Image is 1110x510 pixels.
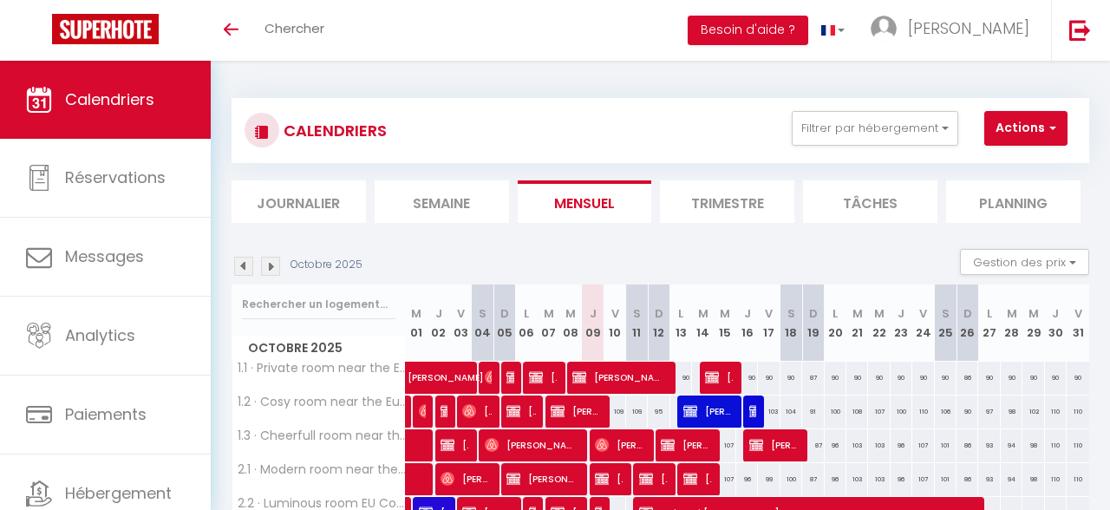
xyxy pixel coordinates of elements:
div: 106 [935,396,957,428]
abbr: J [744,305,751,322]
th: 12 [648,284,669,362]
abbr: D [809,305,818,322]
abbr: D [500,305,509,322]
div: 94 [1001,463,1022,495]
span: [PERSON_NAME] [506,361,513,394]
li: Mensuel [518,180,652,223]
span: [PERSON_NAME] [683,395,734,428]
div: 103 [846,429,868,461]
div: 95 [648,396,669,428]
li: Planning [946,180,1081,223]
abbr: M [1007,305,1017,322]
div: 87 [802,362,824,394]
div: 90 [1067,362,1089,394]
th: 16 [736,284,758,362]
span: [PERSON_NAME] [749,428,800,461]
abbr: V [765,305,773,322]
th: 23 [891,284,912,362]
div: 103 [846,463,868,495]
div: 96 [891,429,912,461]
abbr: M [852,305,863,322]
abbr: M [698,305,708,322]
abbr: S [787,305,795,322]
div: 100 [825,396,846,428]
span: 1.1 · Private room near the European institutions [235,362,408,375]
abbr: M [1028,305,1039,322]
div: 91 [802,396,824,428]
span: Chercher [264,19,324,37]
div: 90 [825,362,846,394]
span: [PERSON_NAME] [506,462,578,495]
a: [PERSON_NAME] [399,362,421,395]
span: Messages [65,245,144,267]
span: 1.2 · Cosy room near the European institutions [235,396,408,409]
span: [PERSON_NAME] [595,428,645,461]
div: 90 [868,362,890,394]
abbr: L [832,305,838,322]
div: 98 [1001,396,1022,428]
span: [PERSON_NAME] [683,462,712,495]
div: 110 [912,396,934,428]
div: 110 [1045,429,1067,461]
th: 06 [516,284,538,362]
th: 31 [1067,284,1089,362]
span: [PERSON_NAME] [485,428,578,461]
span: [PERSON_NAME] [705,361,734,394]
li: Semaine [375,180,509,223]
th: 22 [868,284,890,362]
div: 98 [1022,429,1044,461]
abbr: M [411,305,421,322]
div: 103 [758,396,780,428]
span: 1.3 · Cheerfull room near the European institutions [235,429,408,442]
span: [PERSON_NAME] [551,395,601,428]
div: 96 [825,463,846,495]
div: 90 [670,362,692,394]
div: 109 [626,396,648,428]
th: 10 [604,284,625,362]
div: 100 [780,463,802,495]
th: 29 [1022,284,1044,362]
th: 27 [978,284,1000,362]
abbr: V [611,305,619,322]
div: 101 [935,463,957,495]
div: 93 [978,463,1000,495]
th: 11 [626,284,648,362]
span: Calendriers [65,88,154,110]
abbr: V [1074,305,1082,322]
th: 25 [935,284,957,362]
div: 90 [846,362,868,394]
th: 13 [670,284,692,362]
span: Hébergement [65,482,172,504]
div: 93 [978,429,1000,461]
img: ... [871,16,897,42]
span: [PERSON_NAME] [595,462,624,495]
img: Super Booking [52,14,159,44]
div: 90 [1022,362,1044,394]
abbr: M [565,305,576,322]
span: 2.2 · Luminous room EU Commission [235,497,408,510]
th: 28 [1001,284,1022,362]
div: 102 [1022,396,1044,428]
span: [PERSON_NAME] [506,395,535,428]
abbr: M [544,305,554,322]
img: logout [1069,19,1091,41]
div: 90 [935,362,957,394]
div: 96 [736,463,758,495]
abbr: D [963,305,972,322]
div: 90 [736,362,758,394]
button: Besoin d'aide ? [688,16,808,45]
div: 107 [714,429,735,461]
div: 96 [825,429,846,461]
abbr: J [590,305,597,322]
abbr: S [942,305,950,322]
span: [PERSON_NAME] [572,361,666,394]
th: 26 [957,284,978,362]
abbr: M [874,305,885,322]
th: 15 [714,284,735,362]
abbr: V [457,305,465,322]
button: Gestion des prix [960,249,1089,275]
div: 110 [1067,429,1089,461]
th: 14 [692,284,714,362]
span: Réservations [65,167,166,188]
div: 97 [978,396,1000,428]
